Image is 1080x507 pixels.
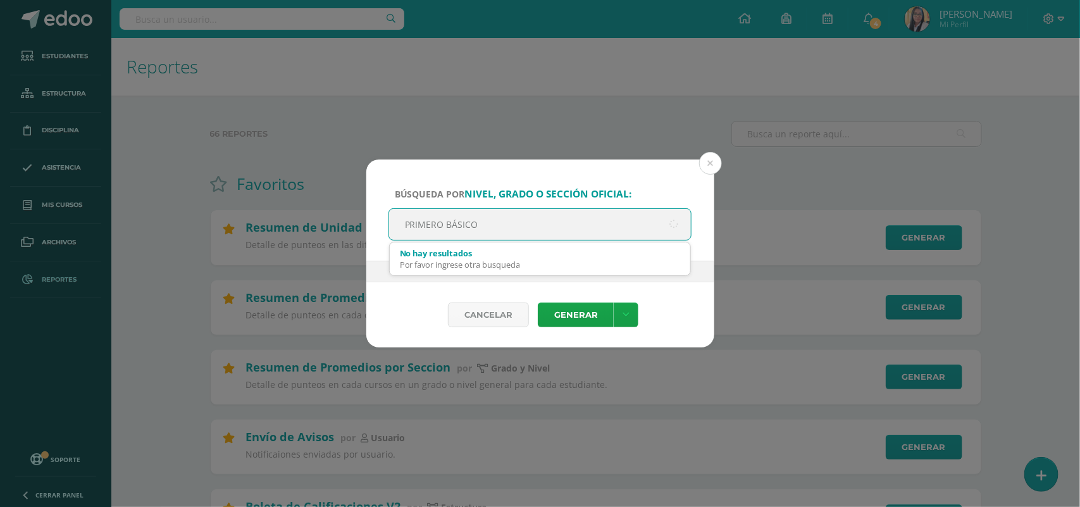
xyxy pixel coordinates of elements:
div: No hay resultados [400,247,681,259]
input: ej. Primero primaria, etc. [389,209,692,240]
div: Cancelar [448,303,529,327]
span: Búsqueda por [395,188,632,200]
a: Generar [538,303,614,327]
div: Por favor ingrese otra busqueda [400,259,681,270]
strong: nivel, grado o sección oficial: [465,187,632,201]
button: Close (Esc) [699,152,722,175]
